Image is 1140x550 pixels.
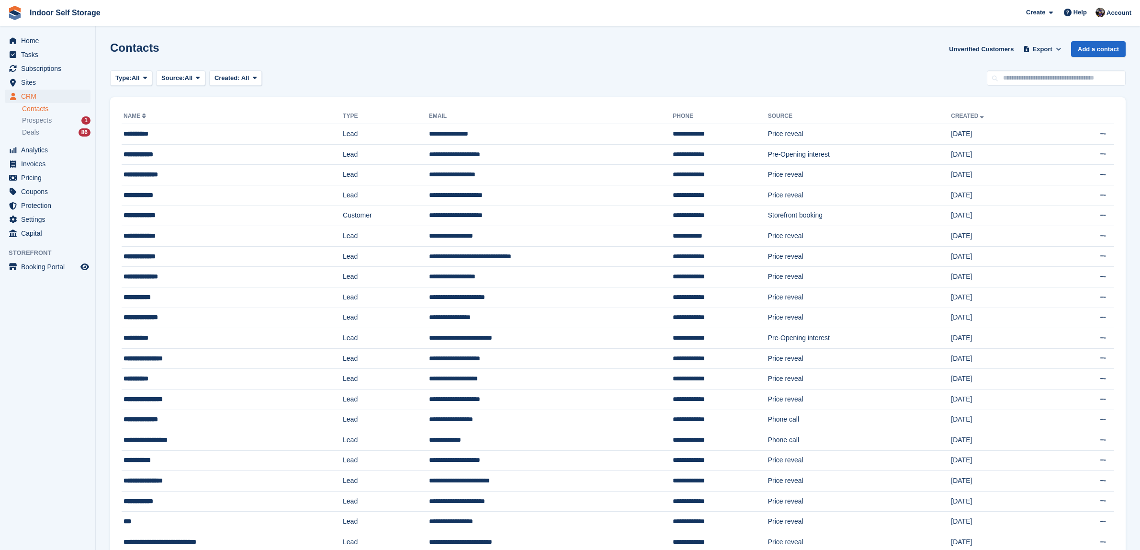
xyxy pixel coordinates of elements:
span: Created: [214,74,240,81]
td: Price reveal [768,226,951,247]
span: Settings [21,213,79,226]
td: Lead [343,491,429,512]
td: [DATE] [951,206,1055,226]
td: [DATE] [951,246,1055,267]
img: Sandra Pomeroy [1095,8,1105,17]
td: [DATE] [951,410,1055,430]
span: Booking Portal [21,260,79,274]
span: Invoices [21,157,79,171]
td: Pre-Opening interest [768,144,951,165]
td: [DATE] [951,450,1055,471]
td: Price reveal [768,246,951,267]
a: Unverified Customers [945,41,1017,57]
a: Deals 86 [22,127,90,137]
td: [DATE] [951,328,1055,349]
span: Storefront [9,248,95,258]
td: Lead [343,512,429,532]
td: [DATE] [951,348,1055,369]
button: Source: All [156,70,205,86]
td: [DATE] [951,491,1055,512]
a: menu [5,157,90,171]
td: Price reveal [768,389,951,410]
td: Price reveal [768,308,951,328]
span: Deals [22,128,39,137]
td: Price reveal [768,471,951,492]
span: Tasks [21,48,79,61]
td: [DATE] [951,226,1055,247]
span: Capital [21,227,79,240]
td: Price reveal [768,185,951,206]
td: Price reveal [768,369,951,390]
td: Lead [343,471,429,492]
td: Pre-Opening interest [768,328,951,349]
img: stora-icon-8386f47178a22dfd0bd8f6a31ec36ba5ce8667c1dd55bd0f319d3a0aa187defe.svg [8,6,22,20]
a: Indoor Self Storage [26,5,104,21]
a: menu [5,199,90,212]
span: Type: [115,73,132,83]
span: Export [1033,45,1052,54]
td: Customer [343,206,429,226]
td: [DATE] [951,267,1055,287]
td: [DATE] [951,144,1055,165]
span: Sites [21,76,79,89]
a: menu [5,185,90,198]
td: [DATE] [951,185,1055,206]
td: Lead [343,410,429,430]
button: Export [1021,41,1063,57]
td: Price reveal [768,491,951,512]
a: Prospects 1 [22,115,90,126]
td: Lead [343,246,429,267]
a: menu [5,48,90,61]
th: Type [343,109,429,124]
td: Lead [343,430,429,451]
td: [DATE] [951,124,1055,145]
td: Lead [343,450,429,471]
td: [DATE] [951,471,1055,492]
a: Preview store [79,261,90,273]
span: Home [21,34,79,47]
td: [DATE] [951,389,1055,410]
td: Lead [343,287,429,308]
button: Created: All [209,70,262,86]
td: [DATE] [951,430,1055,451]
td: [DATE] [951,369,1055,390]
td: Lead [343,308,429,328]
td: Price reveal [768,165,951,185]
span: Help [1073,8,1087,17]
a: menu [5,171,90,184]
a: Add a contact [1071,41,1126,57]
h1: Contacts [110,41,159,54]
td: Lead [343,389,429,410]
td: [DATE] [951,287,1055,308]
td: [DATE] [951,165,1055,185]
span: Protection [21,199,79,212]
span: CRM [21,90,79,103]
a: menu [5,260,90,274]
td: Lead [343,185,429,206]
td: Lead [343,369,429,390]
td: Price reveal [768,287,951,308]
span: Pricing [21,171,79,184]
a: menu [5,34,90,47]
th: Phone [673,109,768,124]
span: Create [1026,8,1045,17]
td: Price reveal [768,348,951,369]
a: menu [5,143,90,157]
a: Created [951,113,986,119]
td: Lead [343,144,429,165]
span: Account [1106,8,1131,18]
a: menu [5,227,90,240]
td: Price reveal [768,124,951,145]
a: menu [5,62,90,75]
th: Email [429,109,673,124]
td: [DATE] [951,308,1055,328]
td: Lead [343,348,429,369]
span: Prospects [22,116,52,125]
span: Source: [161,73,184,83]
td: Lead [343,124,429,145]
button: Type: All [110,70,152,86]
td: Price reveal [768,512,951,532]
td: Phone call [768,410,951,430]
td: [DATE] [951,512,1055,532]
div: 1 [81,116,90,125]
